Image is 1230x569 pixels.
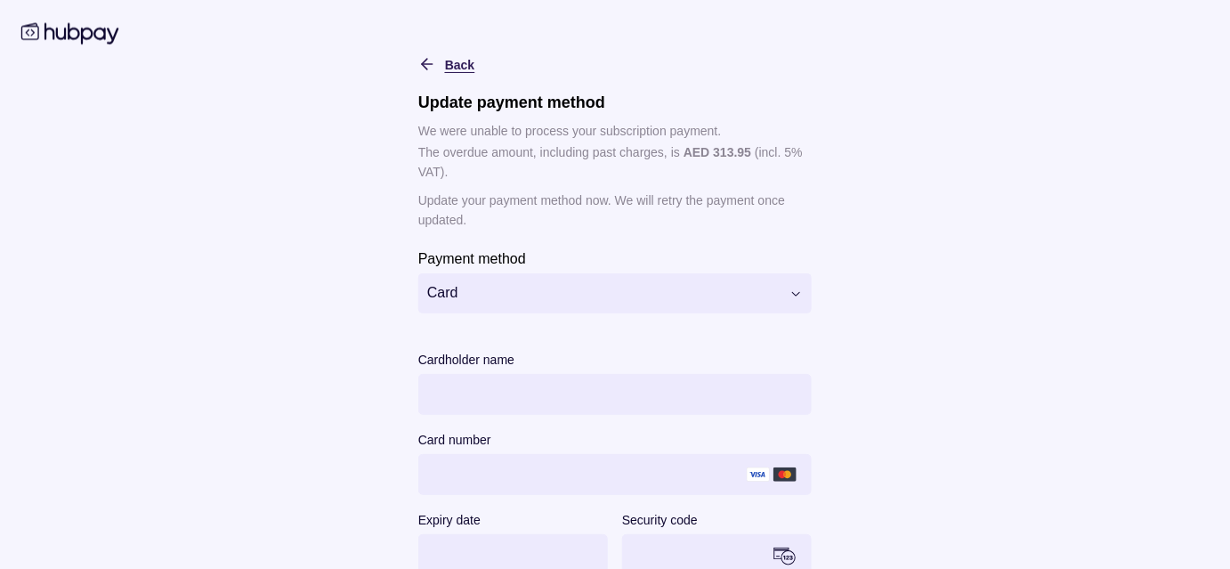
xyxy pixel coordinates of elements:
[28,46,43,61] img: website_grey.svg
[684,145,751,159] p: AED 313.95
[418,93,812,112] h1: Update payment method
[418,509,481,531] label: Expiry date
[418,349,514,370] label: Cardholder name
[418,248,526,269] label: Payment method
[418,191,812,230] p: Update your payment method now. We will retry the payment once updated.
[28,28,43,43] img: logo_orange.svg
[46,46,201,61] div: Domaine: [DOMAIN_NAME]
[222,105,272,117] div: Mots-clés
[92,105,137,117] div: Domaine
[418,53,474,75] button: Back
[202,103,216,118] img: tab_keywords_by_traffic_grey.svg
[418,121,812,141] p: We were unable to process your subscription payment.
[418,142,812,182] p: The overdue amount, including past charges, is (incl. 5% VAT).
[72,103,86,118] img: tab_domain_overview_orange.svg
[622,509,698,531] label: Security code
[418,429,491,451] label: Card number
[445,58,474,72] span: Back
[50,28,87,43] div: v 4.0.25
[418,251,526,266] p: Payment method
